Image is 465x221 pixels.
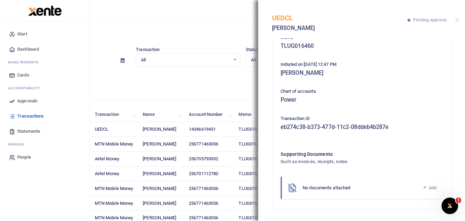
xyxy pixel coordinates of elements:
span: All [141,57,230,63]
span: TLUG016463 Staff breakfast [239,141,296,147]
span: Add [429,185,436,190]
label: Transaction [136,46,160,53]
span: Airtel Money [95,156,119,161]
h4: Supporting Documents [281,150,415,158]
span: 14346619431 [189,127,216,132]
h5: [PERSON_NAME] [272,25,407,32]
span: Approvals [17,98,38,104]
img: logo-large [28,6,62,16]
p: Download [26,75,459,82]
li: M [6,139,84,150]
h5: Power [281,97,443,103]
span: 256771463056 [189,201,218,206]
span: All [251,57,340,63]
iframe: Intercom live chat [442,198,458,214]
h5: eb274c38-b373-477d-11c2-08ddeb4b287e [281,124,443,131]
span: [PERSON_NAME] [143,186,176,191]
span: [PERSON_NAME] [143,156,176,161]
span: Pending approval [413,18,447,22]
span: Transactions [17,113,44,120]
span: [PERSON_NAME] [143,201,176,206]
span: 256771463056 [189,141,218,147]
span: 256701112780 [189,171,218,176]
span: [PERSON_NAME] [143,215,176,220]
th: Name: activate to sort column ascending [139,107,185,122]
span: [PERSON_NAME] [143,127,176,132]
h5: UEDCL [272,14,407,22]
span: Statements [17,128,40,135]
span: Cards [17,72,29,79]
span: 256705793932 [189,156,218,161]
a: Transactions [6,109,84,124]
li: M [6,57,84,68]
span: ake Payments [12,60,39,65]
h5: [PERSON_NAME] [281,70,443,77]
th: Memo: activate to sort column ascending [235,107,302,122]
span: People [17,154,31,161]
span: TLUG016324 Staff breakfast [239,201,296,206]
span: Airtel Money [95,171,119,176]
span: TLUG016281 [239,156,264,161]
span: 256771463056 [189,186,218,191]
label: Status [246,46,259,53]
a: Statements [6,124,84,139]
span: TLUG016324 [239,171,264,176]
h4: Transactions [26,30,459,37]
a: Start [6,27,84,42]
span: MTN Mobile Money [95,186,133,191]
li: Ac [6,83,84,93]
a: Cards [6,68,84,83]
span: No documents attached [303,185,350,190]
th: Account Number: activate to sort column ascending [185,107,235,122]
span: TLUG016460 [239,127,264,132]
p: Initiated on [DATE] 12:47 PM [281,61,443,68]
a: Approvals [6,93,84,109]
button: Close [455,18,459,22]
h4: Such as invoices, receipts, notes [281,158,415,165]
a: Add [422,184,436,192]
a: logo-small logo-large logo-large [28,8,62,13]
p: Transaction ID [281,115,443,122]
span: countability [13,86,40,91]
span: MTN Mobile Money [95,201,133,206]
a: People [6,150,84,165]
span: [PERSON_NAME] [143,141,176,147]
span: anage [12,142,24,147]
span: MTN Mobile Money [95,215,133,220]
span: 1 [456,198,461,203]
th: Transaction: activate to sort column ascending [91,107,139,122]
a: Dashboard [6,42,84,57]
span: Dashboard [17,46,39,53]
span: Start [17,31,27,38]
p: Chart of accounts [281,88,443,95]
span: [PERSON_NAME] [143,171,176,176]
h5: TLUG016460 [281,43,443,50]
span: MTN Mobile Money [95,141,133,147]
span: UEDCL [95,127,109,132]
span: TLUG016325 Staff breakfast [239,186,296,191]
